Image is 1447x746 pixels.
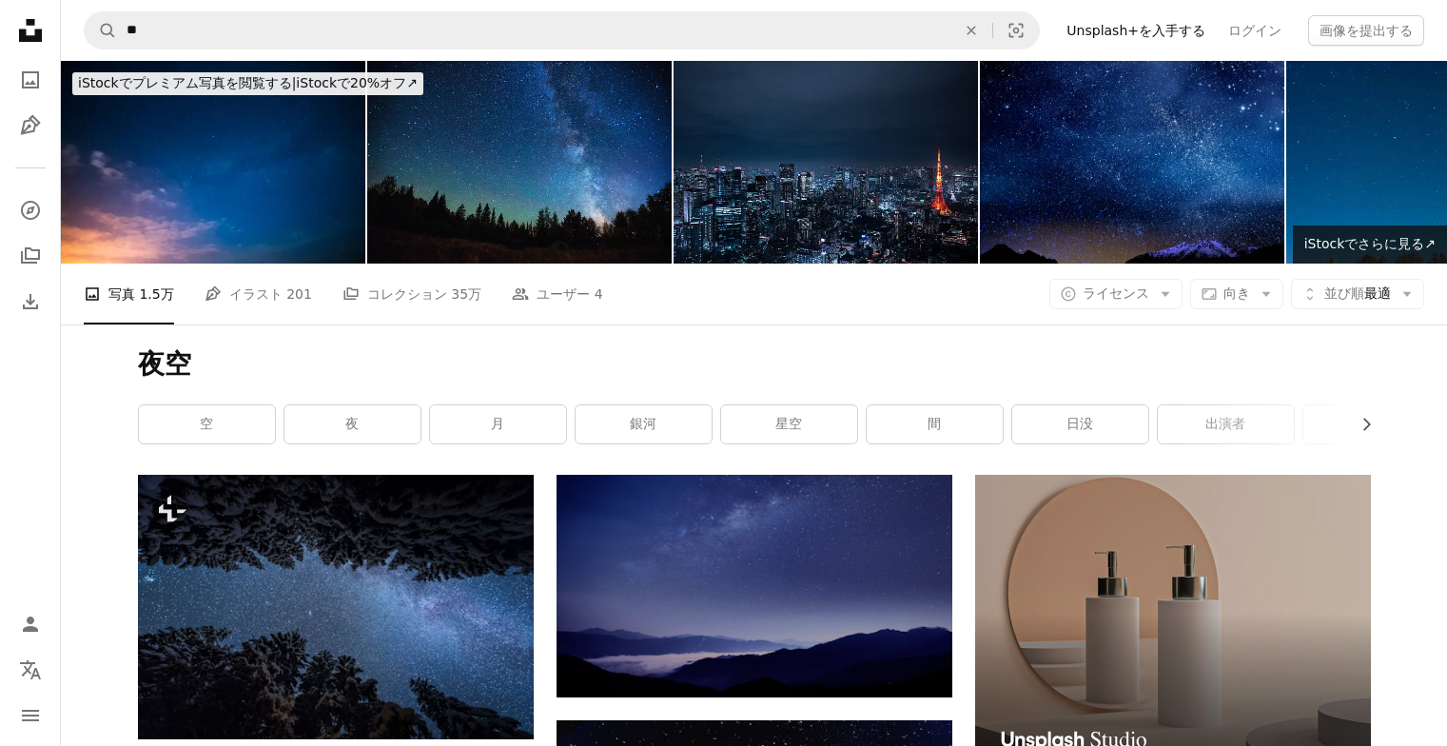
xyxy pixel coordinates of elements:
[84,11,1040,49] form: サイト内でビジュアルを探す
[721,405,857,443] a: 星空
[451,284,481,304] span: 35万
[61,61,435,107] a: iStockでプレミアム写真を閲覧する|iStockで20%オフ↗
[78,75,296,90] span: iStockでプレミアム写真を閲覧する |
[674,61,978,264] img: 美しい東京の街並みの夜景
[11,107,49,145] a: イラスト
[1217,15,1293,46] a: ログイン
[1293,226,1447,264] a: iStockでさらに見る↗
[1083,285,1149,301] span: ライセンス
[430,405,566,443] a: 月
[1303,405,1439,443] a: 夜空 月
[11,605,49,643] a: ログイン / 登録する
[11,237,49,275] a: コレクション
[11,191,49,229] a: 探す
[139,405,275,443] a: 空
[138,347,1371,382] h1: 夜空
[1055,15,1217,46] a: Unsplash+を入手する
[1304,236,1436,251] span: iStockでさらに見る ↗
[993,12,1039,49] button: ビジュアル検索
[557,578,952,595] a: 山の風景写真
[1190,279,1283,309] button: 向き
[1158,405,1294,443] a: 出演者
[11,61,49,99] a: 写真
[980,61,1284,264] img: 宇宙と無限の可能性の概念
[72,72,423,95] div: iStockで20%オフ ↗
[367,61,672,264] img: 深いスカイ astrophoto
[867,405,1003,443] a: 間
[138,599,534,616] a: 夜空は星や木々でいっぱいです
[1012,405,1148,443] a: 日没
[950,12,992,49] button: 全てクリア
[342,264,481,324] a: コレクション 35万
[1291,279,1424,309] button: 並び順最適
[138,475,534,739] img: 夜空は星や木々でいっぱいです
[1324,285,1391,304] span: 最適
[205,264,312,324] a: イラスト 201
[85,12,117,49] button: Unsplashで検索する
[595,284,603,304] span: 4
[286,284,312,304] span: 201
[11,651,49,689] button: 言語
[1049,279,1183,309] button: ライセンス
[1308,15,1424,46] button: 画像を提出する
[11,283,49,321] a: ダウンロード履歴
[61,61,365,264] img: 銀河の天の川
[557,475,952,697] img: 山の風景写真
[11,697,49,735] button: メニュー
[1324,285,1364,301] span: 並び順
[1349,405,1371,443] button: リストを右にスクロールする
[284,405,420,443] a: 夜
[1223,285,1250,301] span: 向き
[512,264,602,324] a: ユーザー 4
[576,405,712,443] a: 銀河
